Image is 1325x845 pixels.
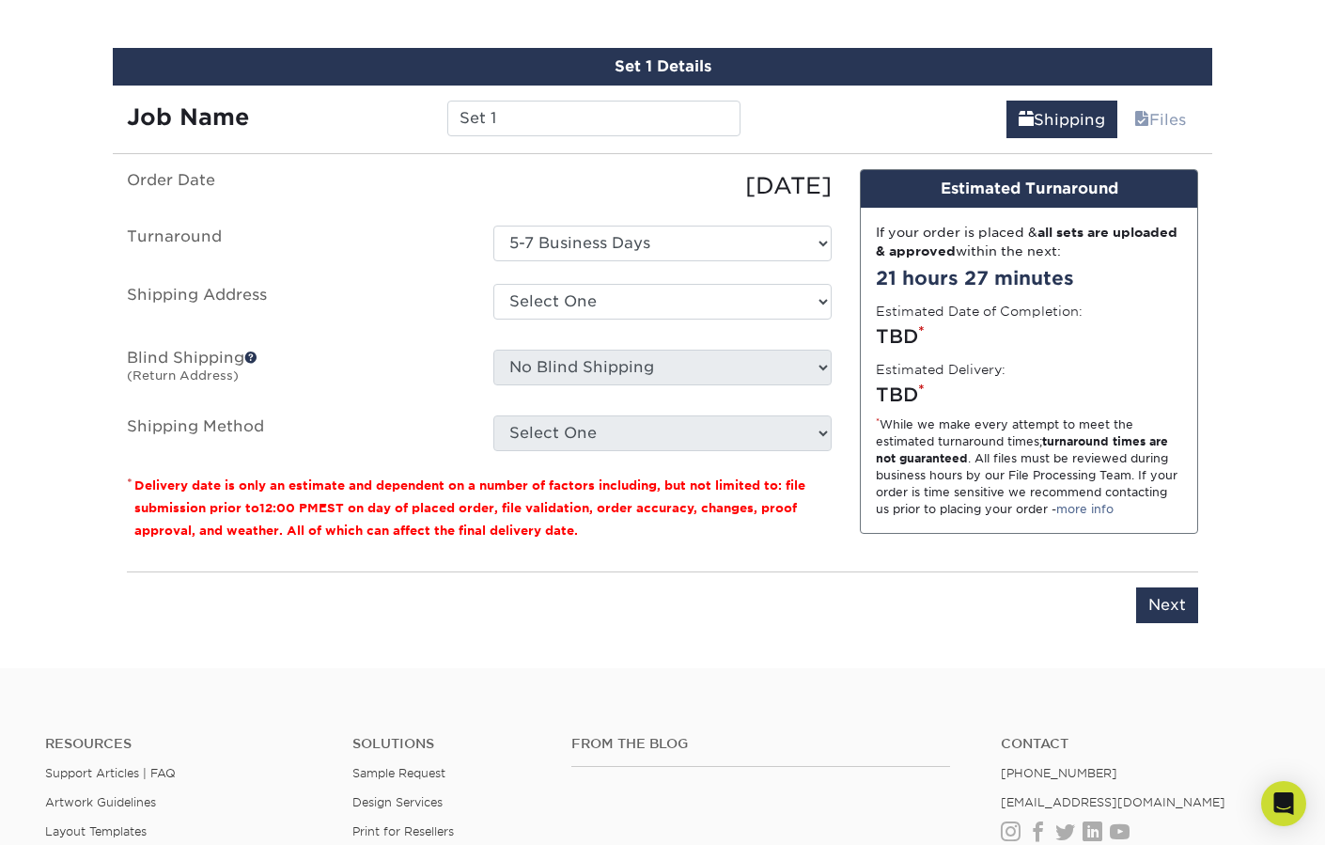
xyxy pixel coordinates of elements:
[45,824,147,838] a: Layout Templates
[352,795,443,809] a: Design Services
[113,48,1212,86] div: Set 1 Details
[1001,795,1225,809] a: [EMAIL_ADDRESS][DOMAIN_NAME]
[1261,781,1306,826] div: Open Intercom Messenger
[134,478,805,538] small: Delivery date is only an estimate and dependent on a number of factors including, but not limited...
[113,284,479,327] label: Shipping Address
[259,501,319,515] span: 12:00 PM
[1056,502,1114,516] a: more info
[876,322,1182,351] div: TBD
[1136,587,1198,623] input: Next
[127,103,249,131] strong: Job Name
[876,416,1182,518] div: While we make every attempt to meet the estimated turnaround times; . All files must be reviewed ...
[1134,111,1149,129] span: files
[479,169,846,203] div: [DATE]
[352,736,543,752] h4: Solutions
[113,169,479,203] label: Order Date
[45,795,156,809] a: Artwork Guidelines
[876,360,1005,379] label: Estimated Delivery:
[1122,101,1198,138] a: Files
[352,824,454,838] a: Print for Resellers
[1019,111,1034,129] span: shipping
[571,736,950,752] h4: From the Blog
[876,381,1182,409] div: TBD
[861,170,1197,208] div: Estimated Turnaround
[113,350,479,393] label: Blind Shipping
[127,368,239,383] small: (Return Address)
[447,101,740,136] input: Enter a job name
[352,766,445,780] a: Sample Request
[876,223,1182,261] div: If your order is placed & within the next:
[876,264,1182,292] div: 21 hours 27 minutes
[113,226,479,261] label: Turnaround
[45,736,324,752] h4: Resources
[1006,101,1117,138] a: Shipping
[1001,766,1117,780] a: [PHONE_NUMBER]
[876,302,1083,321] label: Estimated Date of Completion:
[1001,736,1280,752] a: Contact
[113,415,479,451] label: Shipping Method
[45,766,176,780] a: Support Articles | FAQ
